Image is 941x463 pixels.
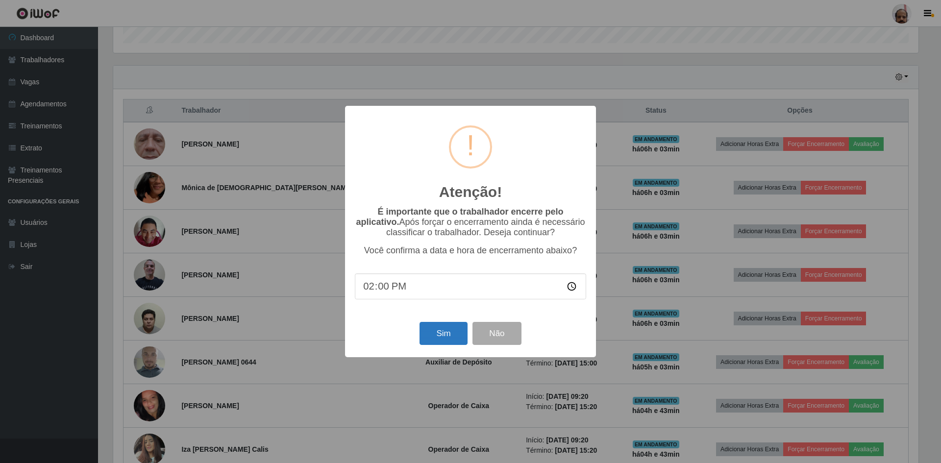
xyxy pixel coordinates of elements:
[439,183,502,201] h2: Atenção!
[355,245,586,256] p: Você confirma a data e hora de encerramento abaixo?
[355,207,586,238] p: Após forçar o encerramento ainda é necessário classificar o trabalhador. Deseja continuar?
[420,322,467,345] button: Sim
[356,207,563,227] b: É importante que o trabalhador encerre pelo aplicativo.
[472,322,521,345] button: Não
